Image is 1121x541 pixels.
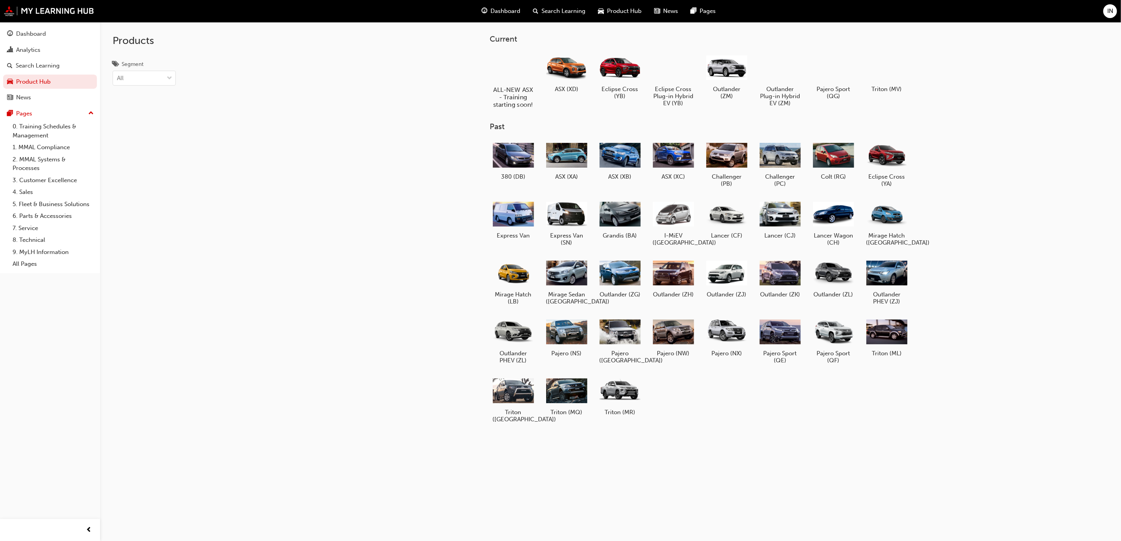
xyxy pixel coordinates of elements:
h5: Outlander Plug-in Hybrid EV (ZM) [760,86,801,107]
a: Outlander (ZG) [596,256,643,301]
a: Eclipse Cross Plug-in Hybrid EV (YB) [650,50,697,110]
span: news-icon [654,6,660,16]
a: Pajero Sport (QE) [756,314,804,367]
a: 4. Sales [9,186,97,198]
a: Search Learning [3,58,97,73]
img: mmal [4,6,94,16]
a: Challenger (PB) [703,138,750,190]
h3: Current [490,35,935,44]
a: Outlander (ZM) [703,50,750,102]
a: guage-iconDashboard [476,3,527,19]
a: ASX (XC) [650,138,697,183]
a: search-iconSearch Learning [527,3,592,19]
a: pages-iconPages [685,3,722,19]
a: Eclipse Cross (YB) [596,50,643,102]
a: Pajero Sport (QG) [810,50,857,102]
a: news-iconNews [648,3,685,19]
h5: Outlander PHEV (ZJ) [866,291,908,305]
h5: Eclipse Cross (YB) [600,86,641,100]
a: Colt (RG) [810,138,857,183]
h5: Challenger (PC) [760,173,801,187]
h5: ASX (XB) [600,173,641,180]
a: Challenger (PC) [756,138,804,190]
span: guage-icon [7,31,13,38]
a: 9. MyLH Information [9,246,97,258]
span: Search Learning [542,7,586,16]
h2: Products [113,35,176,47]
a: car-iconProduct Hub [592,3,648,19]
a: 6. Parts & Accessories [9,210,97,222]
span: pages-icon [7,110,13,117]
h5: Pajero ([GEOGRAPHIC_DATA]) [600,350,641,364]
h5: Outlander (ZM) [706,86,747,100]
h5: Triton (MV) [866,86,908,93]
a: 380 (DB) [490,138,537,183]
a: Pajero (NX) [703,314,750,360]
div: Segment [122,60,144,68]
h5: ASX (XA) [546,173,587,180]
h5: Lancer Wagon (CH) [813,232,854,246]
h5: Triton (ML) [866,350,908,357]
h5: Express Van [493,232,534,239]
h5: Triton ([GEOGRAPHIC_DATA]) [493,409,534,423]
span: News [663,7,678,16]
span: search-icon [7,62,13,69]
a: 3. Customer Excellence [9,174,97,186]
h5: Pajero Sport (QE) [760,350,801,364]
a: Outlander PHEV (ZL) [490,314,537,367]
a: 1. MMAL Compliance [9,141,97,154]
a: Outlander PHEV (ZJ) [863,256,910,308]
span: car-icon [598,6,604,16]
a: Lancer (CF) [703,197,750,242]
h5: Mirage Hatch (LB) [493,291,534,305]
h5: Express Van (SN) [546,232,587,246]
h3: Past [490,122,935,131]
a: Mirage Hatch ([GEOGRAPHIC_DATA]) [863,197,910,249]
button: Pages [3,106,97,121]
a: Pajero Sport (QF) [810,314,857,367]
h5: Outlander (ZH) [653,291,694,298]
a: Triton (MR) [596,373,643,419]
h5: Mirage Sedan ([GEOGRAPHIC_DATA]) [546,291,587,305]
a: Mirage Sedan ([GEOGRAPHIC_DATA]) [543,256,590,308]
span: IN [1107,7,1113,16]
a: Outlander Plug-in Hybrid EV (ZM) [756,50,804,110]
h5: 380 (DB) [493,173,534,180]
a: News [3,90,97,105]
span: pages-icon [691,6,697,16]
a: Pajero (NW) [650,314,697,360]
a: I-MiEV ([GEOGRAPHIC_DATA]) [650,197,697,249]
a: 2. MMAL Systems & Processes [9,154,97,174]
div: Pages [16,109,32,118]
a: Product Hub [3,75,97,89]
a: Pajero ([GEOGRAPHIC_DATA]) [596,314,643,367]
a: Triton (MV) [863,50,910,95]
button: DashboardAnalyticsSearch LearningProduct HubNews [3,25,97,106]
div: Analytics [16,46,40,55]
span: down-icon [167,73,172,84]
a: 0. Training Schedules & Management [9,121,97,141]
h5: Lancer (CJ) [760,232,801,239]
h5: Challenger (PB) [706,173,747,187]
div: Dashboard [16,29,46,38]
h5: Pajero (NW) [653,350,694,357]
a: Lancer Wagon (CH) [810,197,857,249]
h5: Triton (MR) [600,409,641,416]
a: Lancer (CJ) [756,197,804,242]
span: tags-icon [113,61,118,68]
span: Dashboard [491,7,521,16]
a: ASX (XD) [543,50,590,95]
h5: Eclipse Cross Plug-in Hybrid EV (YB) [653,86,694,107]
h5: Pajero Sport (QF) [813,350,854,364]
a: Analytics [3,43,97,57]
h5: Triton (MQ) [546,409,587,416]
a: All Pages [9,258,97,270]
h5: ASX (XD) [546,86,587,93]
h5: Pajero Sport (QG) [813,86,854,100]
a: 8. Technical [9,234,97,246]
a: 7. Service [9,222,97,234]
a: Mirage Hatch (LB) [490,256,537,308]
span: up-icon [88,108,94,119]
a: Outlander (ZJ) [703,256,750,301]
